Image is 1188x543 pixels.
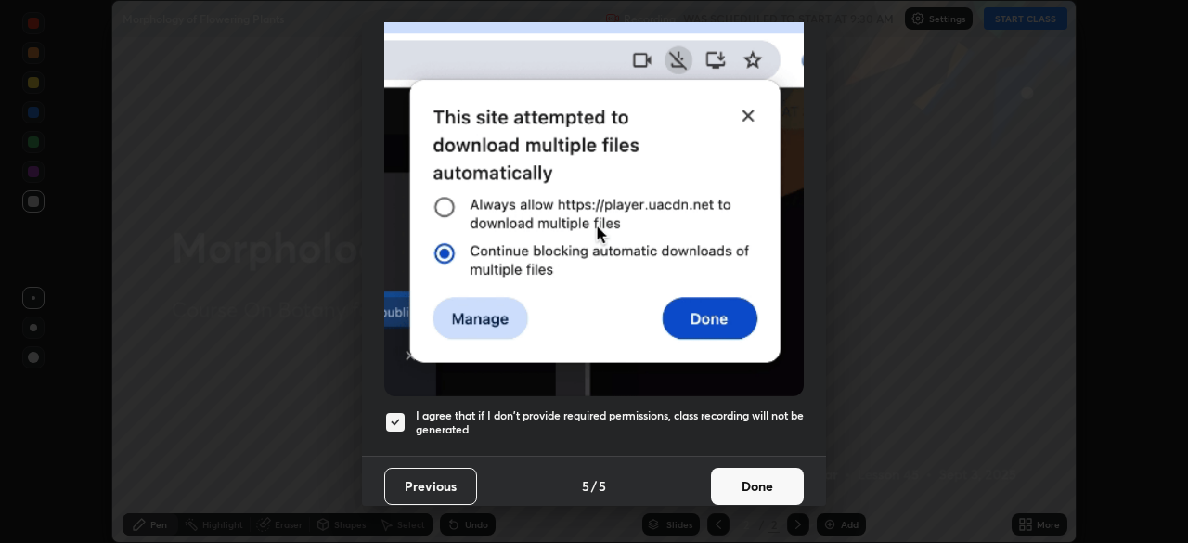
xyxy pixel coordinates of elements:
h4: 5 [582,476,589,496]
h4: / [591,476,597,496]
h5: I agree that if I don't provide required permissions, class recording will not be generated [416,408,804,437]
button: Previous [384,468,477,505]
button: Done [711,468,804,505]
h4: 5 [599,476,606,496]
